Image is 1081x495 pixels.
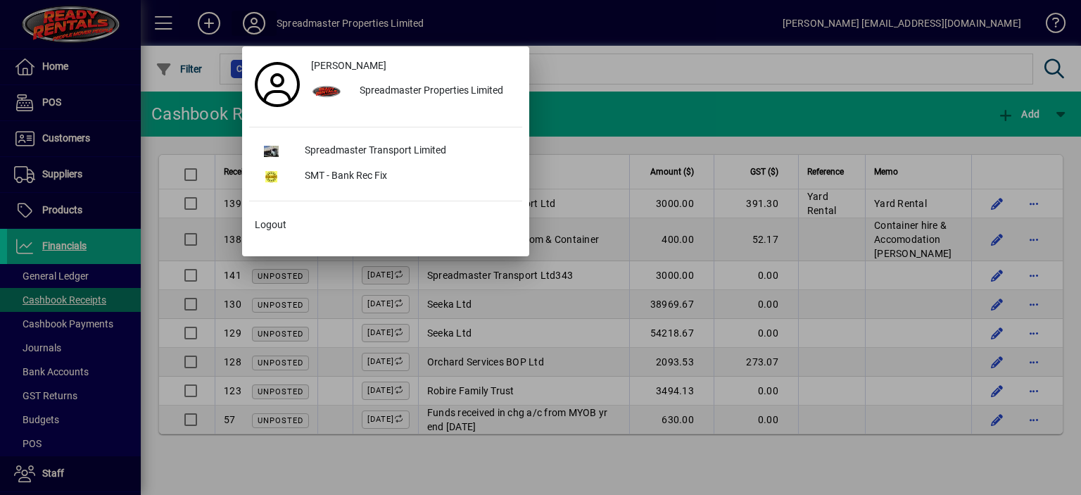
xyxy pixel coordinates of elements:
span: Logout [255,218,286,232]
div: Spreadmaster Properties Limited [348,79,522,104]
button: Spreadmaster Transport Limited [249,139,522,164]
button: Spreadmaster Properties Limited [305,79,522,104]
button: Logout [249,213,522,238]
div: Spreadmaster Transport Limited [293,139,522,164]
div: SMT - Bank Rec Fix [293,164,522,189]
button: SMT - Bank Rec Fix [249,164,522,189]
a: Profile [249,72,305,97]
span: [PERSON_NAME] [311,58,386,73]
a: [PERSON_NAME] [305,54,522,79]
